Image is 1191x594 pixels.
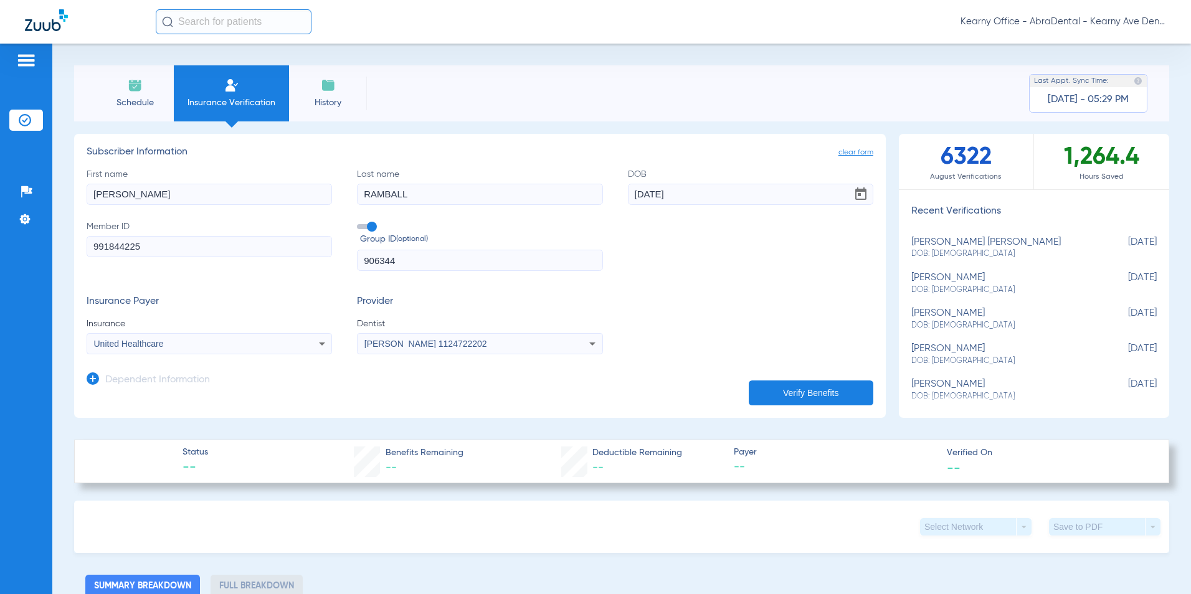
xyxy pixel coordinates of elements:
img: Manual Insurance Verification [224,78,239,93]
span: DOB: [DEMOGRAPHIC_DATA] [911,356,1094,367]
span: August Verifications [899,171,1033,183]
span: Dentist [357,318,602,330]
h3: Insurance Payer [87,296,332,308]
div: [PERSON_NAME] [911,272,1094,295]
span: DOB: [DEMOGRAPHIC_DATA] [911,320,1094,331]
span: DOB: [DEMOGRAPHIC_DATA] [911,285,1094,296]
span: Benefits Remaining [386,446,463,460]
input: Member ID [87,236,332,257]
span: Schedule [105,97,164,109]
h3: Recent Verifications [899,205,1169,218]
div: [PERSON_NAME] [911,379,1094,402]
span: [PERSON_NAME] 1124722202 [364,339,487,349]
span: clear form [838,146,873,159]
div: 6322 [899,134,1034,189]
img: History [321,78,336,93]
span: Insurance [87,318,332,330]
span: [DATE] [1094,237,1157,260]
span: DOB: [DEMOGRAPHIC_DATA] [911,248,1094,260]
span: -- [734,460,936,475]
div: [PERSON_NAME] [911,343,1094,366]
span: Deductible Remaining [592,446,682,460]
span: [DATE] [1094,308,1157,331]
img: hamburger-icon [16,53,36,68]
span: United Healthcare [94,339,164,349]
button: Verify Benefits [749,380,873,405]
h3: Subscriber Information [87,146,873,159]
span: [DATE] [1094,379,1157,402]
img: Search Icon [162,16,173,27]
span: Last Appt. Sync Time: [1034,75,1109,87]
span: Payer [734,446,936,459]
small: (optional) [396,233,428,246]
span: Hours Saved [1034,171,1169,183]
span: Kearny Office - AbraDental - Kearny Ave Dental, LLC - Kearny General [961,16,1166,28]
button: Open calendar [848,182,873,207]
input: DOBOpen calendar [628,184,873,205]
div: 1,264.4 [1034,134,1169,189]
label: Member ID [87,220,332,271]
span: Insurance Verification [183,97,280,109]
img: Schedule [128,78,143,93]
span: -- [592,462,604,473]
span: Group ID [360,233,602,246]
div: [PERSON_NAME] [PERSON_NAME] [911,237,1094,260]
span: History [298,97,358,109]
span: Status [183,446,208,459]
iframe: Chat Widget [1129,534,1191,594]
label: First name [87,168,332,205]
span: [DATE] - 05:29 PM [1048,93,1129,106]
input: First name [87,184,332,205]
span: -- [947,461,961,474]
img: Zuub Logo [25,9,68,31]
span: [DATE] [1094,343,1157,366]
input: Search for patients [156,9,311,34]
h3: Provider [357,296,602,308]
h3: Dependent Information [105,374,210,387]
span: Verified On [947,446,1149,460]
span: -- [183,460,208,477]
input: Last name [357,184,602,205]
div: [PERSON_NAME] [911,308,1094,331]
label: DOB [628,168,873,205]
span: [DATE] [1094,272,1157,295]
span: DOB: [DEMOGRAPHIC_DATA] [911,391,1094,402]
span: -- [386,462,397,473]
label: Last name [357,168,602,205]
img: last sync help info [1134,77,1142,85]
